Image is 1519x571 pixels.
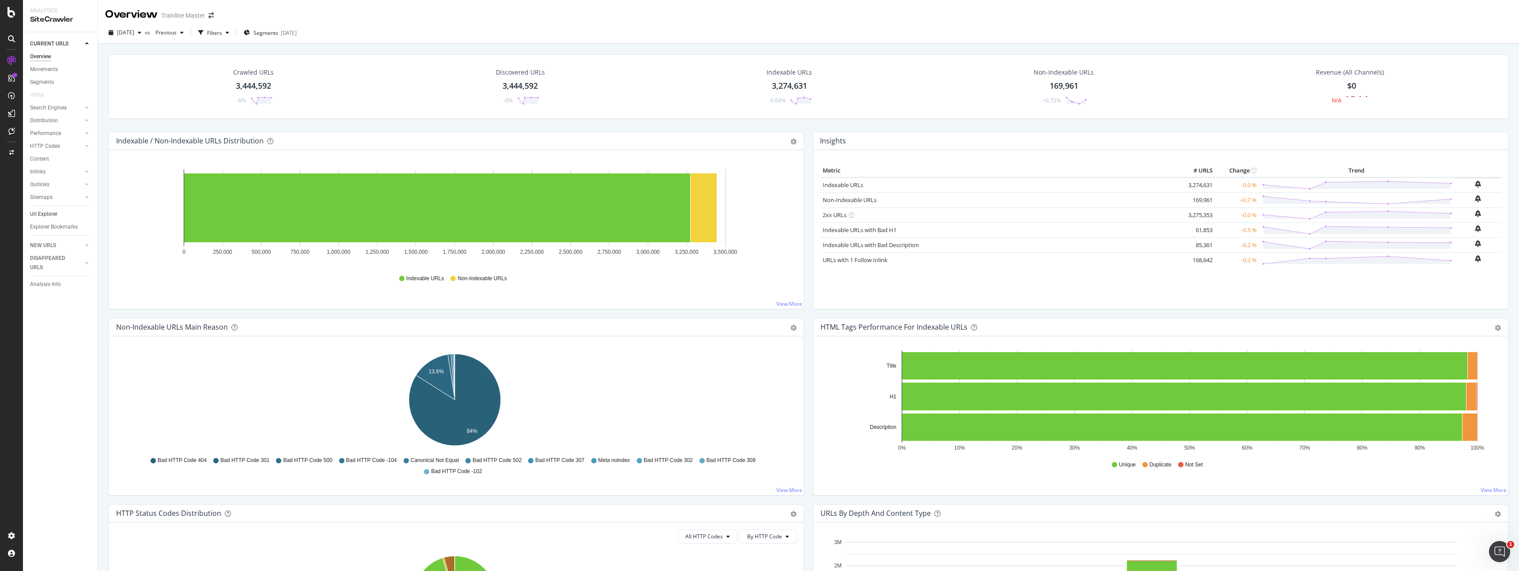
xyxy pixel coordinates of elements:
td: -0.0 % [1215,177,1259,193]
div: bell-plus [1475,240,1481,247]
div: Overview [105,7,158,22]
div: Outlinks [30,180,49,189]
td: 169,961 [1179,192,1215,207]
div: 3,274,631 [772,80,807,92]
div: Distribution [30,116,58,125]
div: Search Engines [30,103,67,113]
text: 250,000 [213,249,232,255]
div: 169,961 [1050,80,1078,92]
div: -0.04% [769,97,786,104]
span: Revenue (All Channels) [1316,68,1384,77]
div: HTML Tags Performance for Indexable URLs [820,323,967,331]
text: 2,500,000 [559,249,583,255]
a: Movements [30,65,91,74]
div: Analysis Info [30,280,61,289]
span: Bad HTTP Code 301 [220,457,269,464]
div: -0% [237,97,246,104]
div: Indexable / Non-Indexable URLs Distribution [116,136,264,145]
button: By HTTP Code [740,530,797,544]
text: 30% [1069,445,1080,451]
div: +0.72% [1043,97,1061,104]
a: Visits [30,90,52,100]
a: Url Explorer [30,210,91,219]
th: Change [1215,164,1259,177]
text: 1,500,000 [404,249,428,255]
text: 20% [1012,445,1022,451]
button: [DATE] [105,26,145,40]
div: bell-plus [1475,210,1481,217]
text: 13.6% [429,368,444,375]
a: 2xx URLs [823,211,846,219]
text: 3,000,000 [636,249,660,255]
div: Non-Indexable URLs Main Reason [116,323,228,331]
div: Explorer Bookmarks [30,222,78,232]
th: Metric [820,164,1179,177]
div: 3,444,592 [236,80,271,92]
text: 3M [834,539,842,545]
div: Indexable URLs [767,68,812,77]
a: CURRENT URLS [30,39,83,49]
div: gear [1495,325,1501,331]
a: Outlinks [30,180,83,189]
div: Overview [30,52,51,61]
text: Title [887,363,897,369]
a: Explorer Bookmarks [30,222,91,232]
a: Indexable URLs [823,181,863,189]
text: 1,750,000 [443,249,467,255]
span: Bad HTTP Code 307 [535,457,584,464]
div: Segments [30,78,54,87]
span: All HTTP Codes [685,533,723,540]
text: 50% [1184,445,1195,451]
a: View More [776,486,802,494]
text: Description [870,424,896,430]
div: Sitemaps [30,193,53,202]
text: 2M [834,563,842,569]
span: Not Set [1185,461,1203,469]
a: Segments [30,78,91,87]
button: Filters [195,26,233,40]
div: gear [790,511,797,517]
text: 0% [898,445,906,451]
div: Non-Indexable URLs [1034,68,1094,77]
a: View More [776,300,802,308]
h4: Insights [820,135,846,147]
div: HTTP Codes [30,142,60,151]
a: Search Engines [30,103,83,113]
div: gear [790,325,797,331]
a: Indexable URLs with Bad Description [823,241,919,249]
text: 3,500,000 [714,249,737,255]
text: 750,000 [291,249,310,255]
span: Non-Indexable URLs [457,275,506,282]
span: 1 [1507,541,1514,548]
span: Bad HTTP Code 309 [707,457,756,464]
button: Previous [152,26,187,40]
div: Visits [30,90,43,100]
span: Segments [253,29,278,37]
a: Content [30,154,91,164]
span: $0 [1347,80,1356,91]
text: 2,000,000 [481,249,505,255]
th: # URLS [1179,164,1215,177]
td: -0.2 % [1215,237,1259,252]
text: 500,000 [252,249,271,255]
td: -0.5 % [1215,222,1259,237]
svg: A chart. [116,164,794,267]
text: 60% [1242,445,1252,451]
a: NEW URLS [30,241,83,250]
td: 61,853 [1179,222,1215,237]
text: 84% [467,428,477,434]
div: A chart. [820,350,1498,453]
div: Url Explorer [30,210,57,219]
span: Bad HTTP Code 500 [283,457,332,464]
button: Segments[DATE] [240,26,300,40]
div: -0% [503,97,513,104]
span: Unique [1119,461,1136,469]
td: 168,642 [1179,252,1215,267]
span: Indexable URLs [406,275,444,282]
div: arrow-right-arrow-left [208,12,214,19]
text: 70% [1300,445,1310,451]
a: Distribution [30,116,83,125]
div: gear [1495,511,1501,517]
a: View More [1481,486,1507,494]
